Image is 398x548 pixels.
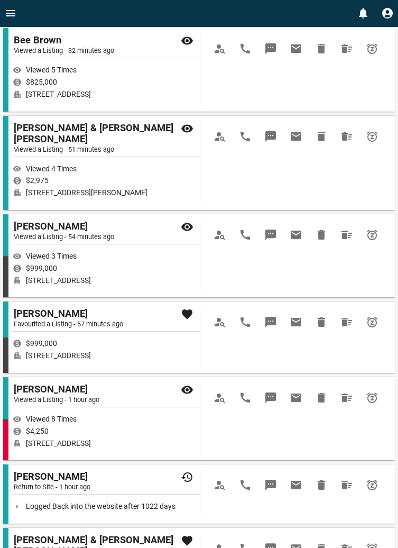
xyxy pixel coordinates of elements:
span: Snooze [359,309,385,335]
span: [STREET_ADDRESS] [22,351,95,360]
span: [PERSON_NAME] [14,383,99,395]
span: Bee Brown [14,34,114,45]
div: Bee BrownViewed a Listing - 32 minutes agoViewed 5 Times$825,000[STREET_ADDRESS]View ProfileCallM... [3,28,395,111]
div: [PERSON_NAME] & [PERSON_NAME] [PERSON_NAME]Viewed a Listing - 51 minutes agoViewed 4 Times$2,975[... [12,122,200,204]
span: Hide All from Bee Brown [334,36,359,61]
span: Hide All from Katarina Vukojevic [334,472,359,498]
span: Call [233,124,258,149]
span: View Profile [207,385,233,410]
span: Hide All from Iris & Jonathan L.C. [334,124,359,149]
span: Viewed a Listing - 32 minutes ago [14,47,114,54]
span: View Profile [207,222,233,248]
span: [PERSON_NAME] [14,221,114,232]
span: Hide [309,309,334,335]
div: [PERSON_NAME]Viewed a Listing - 1 hour agoViewed 8 Times$4,250[STREET_ADDRESS]View ProfileCallMes... [3,377,395,460]
span: $999,000 [22,264,61,273]
div: [PERSON_NAME]Viewed a Listing - 1 hour agoViewed 8 Times$4,250[STREET_ADDRESS] [12,383,200,454]
span: Message [258,36,283,61]
span: Snooze [359,36,385,61]
span: Message [258,472,283,498]
span: Hide All from Marie Reola [334,309,359,335]
span: $999,000 [22,339,61,348]
span: Snooze [359,472,385,498]
span: Email [283,385,309,410]
span: Call [233,36,258,61]
div: [PERSON_NAME]Viewed a Listing - 54 minutes agoViewed 3 Times$999,000[STREET_ADDRESS]View ProfileC... [3,214,395,297]
span: Hide [309,222,334,248]
span: Snooze [359,385,385,410]
span: Hide All from Rachel Lu [334,385,359,410]
div: [PERSON_NAME]Favourited a Listing - 57 minutes ago$999,000[STREET_ADDRESS] [12,308,200,367]
span: View Profile [207,36,233,61]
span: Favourited a Listing - 57 minutes ago [14,320,123,328]
span: Call [233,309,258,335]
span: Viewed a Listing - 1 hour ago [14,396,99,404]
span: View Profile [207,472,233,498]
button: Profile [377,3,398,24]
span: Viewed a Listing - 54 minutes ago [14,233,114,241]
span: Call [233,472,258,498]
span: Viewed 3 Times [22,252,81,261]
span: Message [258,222,283,248]
span: Hide [309,385,334,410]
span: Hide [309,124,334,149]
span: [PERSON_NAME] & [PERSON_NAME] [PERSON_NAME] [14,122,177,144]
span: Return to Site - 1 hour ago [14,483,90,491]
span: Viewed 5 Times [22,66,81,75]
span: View Profile [207,309,233,335]
span: Hide [309,472,334,498]
span: Viewed 8 Times [22,415,81,424]
span: [PERSON_NAME] [14,308,123,319]
span: Logged Back into the website after 1022 days [22,502,180,511]
div: [PERSON_NAME]Return to Site - 1 hour agoLogged Back into the website after 1022 days [12,471,200,517]
span: $4,250 [22,427,53,436]
span: View Profile [207,124,233,149]
div: [PERSON_NAME]Return to Site - 1 hour agoLogged Back into the website after 1022 daysView ProfileC... [3,464,395,524]
div: Bee BrownViewed a Listing - 32 minutes agoViewed 5 Times$825,000[STREET_ADDRESS] [12,34,200,105]
span: Message [258,385,283,410]
span: Snooze [359,222,385,248]
span: Viewed a Listing - 51 minutes ago [14,145,114,153]
span: Email [283,309,309,335]
span: Call [233,222,258,248]
div: [PERSON_NAME]Viewed a Listing - 54 minutes agoViewed 3 Times$999,000[STREET_ADDRESS] [12,221,200,291]
span: Viewed 4 Times [22,165,81,173]
span: Hide [309,36,334,61]
span: [STREET_ADDRESS] [22,90,95,99]
span: Hide All from Marie Reola [334,222,359,248]
span: Call [233,385,258,410]
span: $825,000 [22,78,61,87]
span: [STREET_ADDRESS] [22,439,95,448]
div: [PERSON_NAME]Favourited a Listing - 57 minutes ago$999,000[STREET_ADDRESS]View ProfileCallMessage... [3,302,395,373]
span: Email [283,222,309,248]
span: Email [283,124,309,149]
span: Message [258,124,283,149]
span: Snooze [359,124,385,149]
span: $2,975 [22,176,53,185]
div: [PERSON_NAME] & [PERSON_NAME] [PERSON_NAME]Viewed a Listing - 51 minutes agoViewed 4 Times$2,975[... [3,116,395,210]
span: [STREET_ADDRESS][PERSON_NAME] [22,188,152,197]
span: Email [283,472,309,498]
span: [STREET_ADDRESS] [22,276,95,285]
span: Email [283,36,309,61]
span: Message [258,309,283,335]
span: [PERSON_NAME] [14,471,90,482]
